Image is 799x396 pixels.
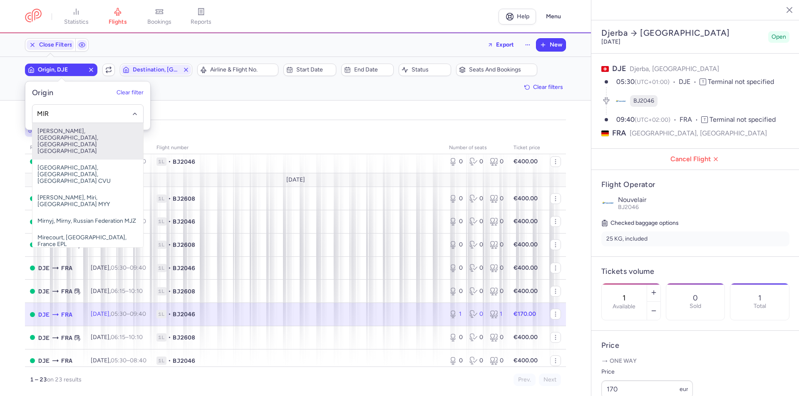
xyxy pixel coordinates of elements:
[168,333,171,342] span: •
[635,79,670,86] span: (UTC+01:00)
[469,194,483,203] div: 0
[168,287,171,295] span: •
[156,217,166,226] span: 1L
[111,310,127,317] time: 05:30
[539,374,561,386] button: Next
[111,264,127,271] time: 05:30
[514,310,536,317] strong: €170.00
[612,64,626,73] span: DJE
[61,263,72,273] span: Frankfurt International Airport, Frankfurt am Main, Germany
[700,79,706,85] span: T
[129,334,143,341] time: 10:10
[469,157,483,166] div: 0
[180,7,222,26] a: reports
[754,303,766,310] p: Total
[61,333,72,342] span: Frankfurt International Airport, Frankfurt am Main, Germany
[168,157,171,166] span: •
[111,357,146,364] span: –
[91,288,143,295] span: [DATE],
[601,196,615,209] img: Nouvelair logo
[32,88,54,98] h5: Origin
[156,357,166,365] span: 1L
[514,158,538,165] strong: €400.00
[133,66,179,73] span: Destination, [GEOGRAPHIC_DATA]
[61,287,72,296] span: Frankfurt International Airport, Frankfurt am Main, Germany
[283,64,336,76] button: Start date
[111,288,125,295] time: 06:15
[679,77,700,87] span: DJE
[601,180,789,189] h4: Flight Operator
[630,65,719,73] span: Djerba, [GEOGRAPHIC_DATA]
[598,155,793,163] span: Cancel Flight
[61,356,72,365] span: Frankfurt International Airport, Frankfurt am Main, Germany
[173,287,195,295] span: BJ2608
[173,241,195,249] span: BJ2608
[541,9,566,25] button: Menu
[490,194,504,203] div: 0
[111,264,146,271] span: –
[449,217,463,226] div: 0
[341,64,394,76] button: End date
[55,7,97,26] a: statistics
[117,90,144,96] button: Clear filter
[613,303,635,310] label: Available
[39,42,72,48] span: Close Filters
[91,264,146,271] span: [DATE],
[156,157,166,166] span: 1L
[32,229,143,253] span: Mirecourt, [GEOGRAPHIC_DATA], France EPL
[286,177,305,183] span: [DATE]
[449,357,463,365] div: 0
[469,217,483,226] div: 0
[496,42,514,48] span: Export
[173,217,195,226] span: BJ2046
[490,310,504,318] div: 1
[693,294,698,302] p: 0
[38,333,50,342] span: DJE
[173,310,195,318] span: BJ2046
[469,310,483,318] div: 0
[514,374,536,386] button: Prev.
[514,264,538,271] strong: €400.00
[168,357,171,365] span: •
[615,95,627,107] figure: BJ airline logo
[630,128,767,138] span: [GEOGRAPHIC_DATA], [GEOGRAPHIC_DATA]
[32,123,143,160] span: [PERSON_NAME], [GEOGRAPHIC_DATA], [GEOGRAPHIC_DATA] [GEOGRAPHIC_DATA]
[601,367,693,377] label: Price
[772,33,786,41] span: Open
[173,333,195,342] span: BJ2608
[612,128,626,138] span: FRA
[469,66,534,73] span: Seats and bookings
[701,116,708,123] span: T
[30,376,47,383] strong: 1 – 23
[616,78,635,86] time: 05:30
[449,241,463,249] div: 0
[38,263,50,273] span: DJE
[514,195,538,202] strong: €400.00
[111,288,143,295] span: –
[111,334,143,341] span: –
[758,294,761,302] p: 1
[173,357,195,365] span: BJ2046
[168,241,171,249] span: •
[710,116,776,123] span: Terminal not specified
[25,64,97,76] button: Origin, DJE
[633,97,654,105] span: BJ2046
[156,333,166,342] span: 1L
[456,64,537,76] button: Seats and bookings
[197,64,278,76] button: Airline & Flight No.
[449,333,463,342] div: 0
[61,310,72,319] span: Frankfurt International Airport, Frankfurt am Main, Germany
[25,39,75,51] button: Close Filters
[156,264,166,272] span: 1L
[601,231,789,246] li: 25 KG, included
[469,333,483,342] div: 0
[156,287,166,295] span: 1L
[482,38,519,52] button: Export
[64,18,89,26] span: statistics
[156,194,166,203] span: 1L
[32,189,143,213] span: [PERSON_NAME], Miri, [GEOGRAPHIC_DATA] MYY
[37,109,139,118] input: -searchbox
[156,241,166,249] span: 1L
[109,18,127,26] span: flights
[601,218,789,228] h5: Checked baggage options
